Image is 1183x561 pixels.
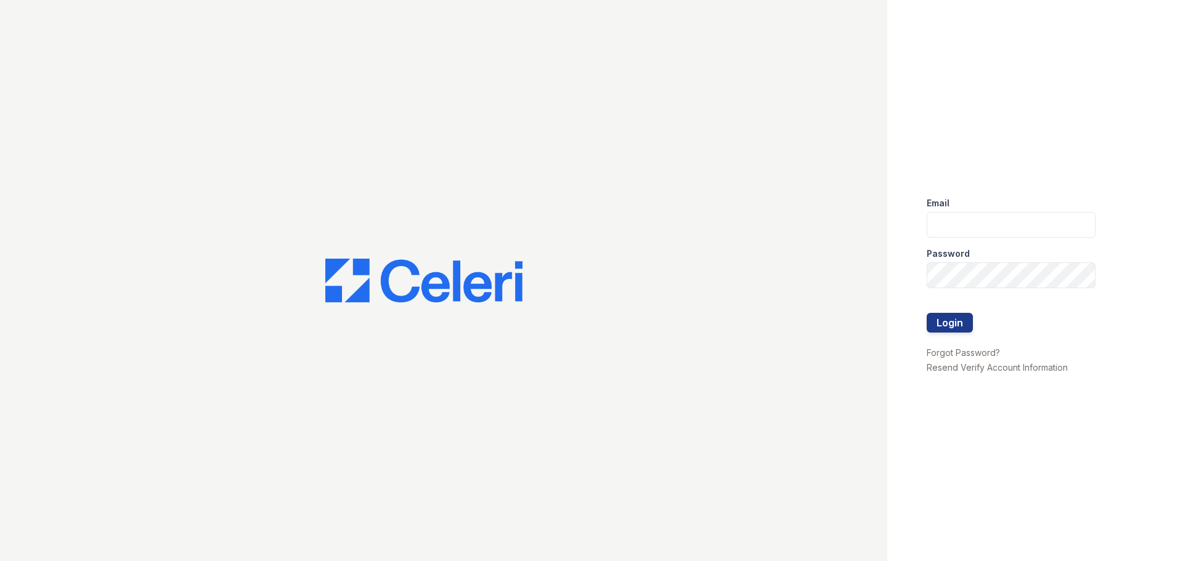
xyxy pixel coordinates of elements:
[927,347,1000,358] a: Forgot Password?
[927,362,1068,373] a: Resend Verify Account Information
[325,259,522,303] img: CE_Logo_Blue-a8612792a0a2168367f1c8372b55b34899dd931a85d93a1a3d3e32e68fde9ad4.png
[927,248,970,260] label: Password
[927,197,949,209] label: Email
[927,313,973,333] button: Login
